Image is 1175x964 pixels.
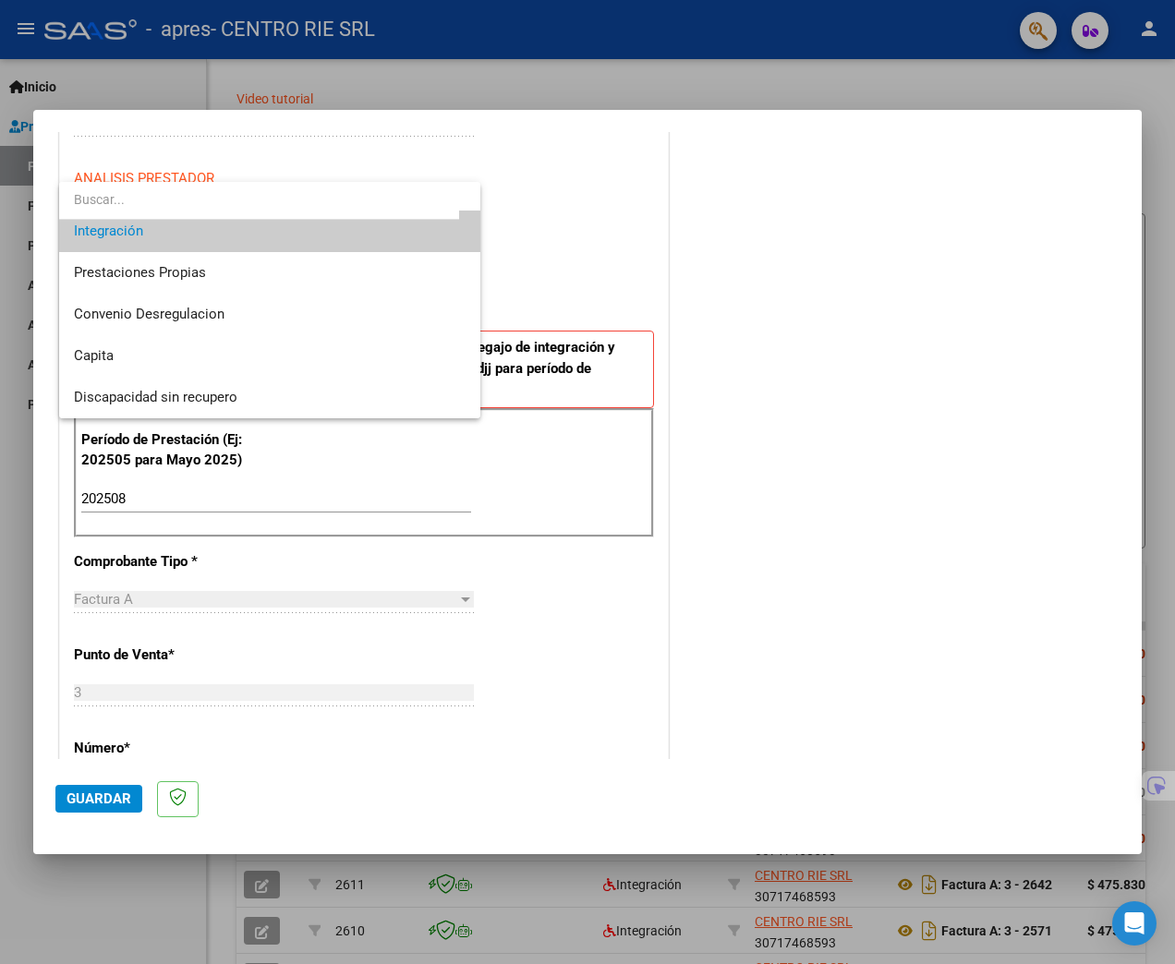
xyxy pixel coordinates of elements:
[74,389,237,405] span: Discapacidad sin recupero
[1112,901,1157,946] div: Open Intercom Messenger
[74,347,114,364] span: Capita
[74,264,206,281] span: Prestaciones Propias
[74,223,143,239] span: Integración
[74,306,224,322] span: Convenio Desregulacion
